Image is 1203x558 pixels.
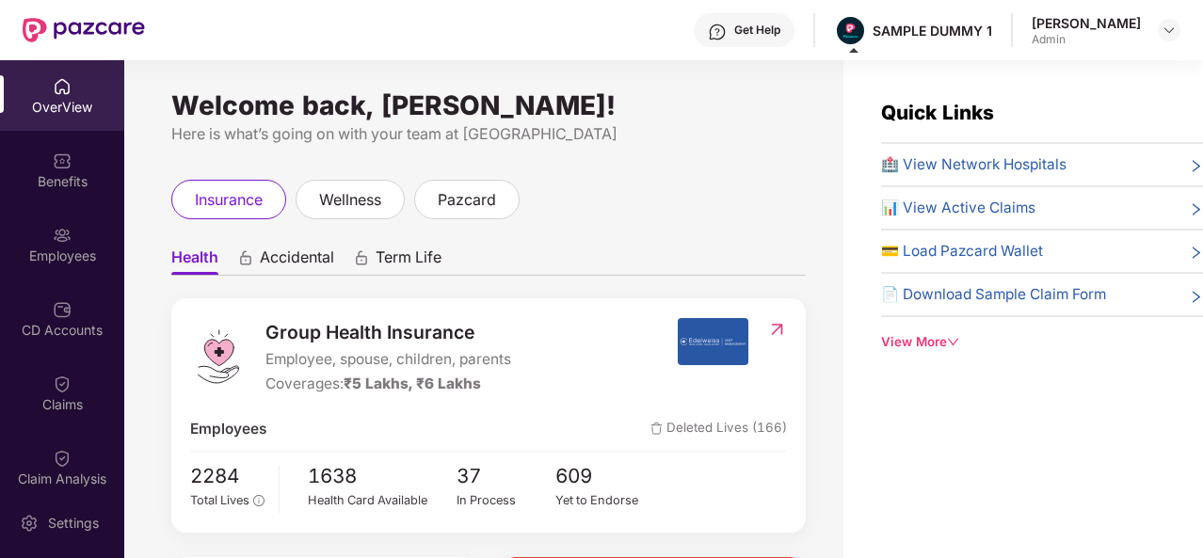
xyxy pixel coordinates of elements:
[190,418,266,440] span: Employees
[1189,244,1203,263] span: right
[881,197,1035,219] span: 📊 View Active Claims
[42,514,104,533] div: Settings
[265,373,511,395] div: Coverages:
[881,332,1203,352] div: View More
[438,188,496,212] span: pazcard
[308,491,457,510] div: Health Card Available
[376,247,441,275] span: Term Life
[1189,200,1203,219] span: right
[237,249,254,266] div: animation
[650,422,663,435] img: deleteIcon
[190,493,249,507] span: Total Lives
[265,318,511,346] span: Group Health Insurance
[1162,23,1177,38] img: svg+xml;base64,PHN2ZyBpZD0iRHJvcGRvd24tMzJ4MzIiIHhtbG5zPSJodHRwOi8vd3d3LnczLm9yZy8yMDAwL3N2ZyIgd2...
[53,375,72,393] img: svg+xml;base64,PHN2ZyBpZD0iQ2xhaW0iIHhtbG5zPSJodHRwOi8vd3d3LnczLm9yZy8yMDAwL3N2ZyIgd2lkdGg9IjIwIi...
[734,23,780,38] div: Get Help
[171,122,806,146] div: Here is what’s going on with your team at [GEOGRAPHIC_DATA]
[190,461,265,492] span: 2284
[171,247,218,275] span: Health
[457,491,556,510] div: In Process
[1032,32,1141,47] div: Admin
[260,247,334,275] span: Accidental
[678,318,748,365] img: insurerIcon
[20,514,39,533] img: svg+xml;base64,PHN2ZyBpZD0iU2V0dGluZy0yMHgyMCIgeG1sbnM9Imh0dHA6Ly93d3cudzMub3JnLzIwMDAvc3ZnIiB3aW...
[53,151,72,170] img: svg+xml;base64,PHN2ZyBpZD0iQmVuZWZpdHMiIHhtbG5zPSJodHRwOi8vd3d3LnczLm9yZy8yMDAwL3N2ZyIgd2lkdGg9Ij...
[881,153,1067,176] span: 🏥 View Network Hospitals
[650,418,787,440] span: Deleted Lives (166)
[53,226,72,245] img: svg+xml;base64,PHN2ZyBpZD0iRW1wbG95ZWVzIiB4bWxucz0iaHR0cDovL3d3dy53My5vcmcvMjAwMC9zdmciIHdpZHRoPS...
[1032,14,1141,32] div: [PERSON_NAME]
[837,17,864,44] img: Pazcare_Alternative_logo-01-01.png
[23,18,145,42] img: New Pazcare Logo
[171,98,806,113] div: Welcome back, [PERSON_NAME]!
[308,461,457,492] span: 1638
[881,283,1106,306] span: 📄 Download Sample Claim Form
[353,249,370,266] div: animation
[253,495,264,505] span: info-circle
[319,188,381,212] span: wellness
[195,188,263,212] span: insurance
[881,101,994,124] span: Quick Links
[53,77,72,96] img: svg+xml;base64,PHN2ZyBpZD0iSG9tZSIgeG1sbnM9Imh0dHA6Ly93d3cudzMub3JnLzIwMDAvc3ZnIiB3aWR0aD0iMjAiIG...
[457,461,556,492] span: 37
[708,23,727,41] img: svg+xml;base64,PHN2ZyBpZD0iSGVscC0zMngzMiIgeG1sbnM9Imh0dHA6Ly93d3cudzMub3JnLzIwMDAvc3ZnIiB3aWR0aD...
[53,300,72,319] img: svg+xml;base64,PHN2ZyBpZD0iQ0RfQWNjb3VudHMiIGRhdGEtbmFtZT0iQ0QgQWNjb3VudHMiIHhtbG5zPSJodHRwOi8vd3...
[947,336,959,348] span: down
[190,328,247,385] img: logo
[881,240,1043,263] span: 💳 Load Pazcard Wallet
[555,491,655,510] div: Yet to Endorse
[53,449,72,468] img: svg+xml;base64,PHN2ZyBpZD0iQ2xhaW0iIHhtbG5zPSJodHRwOi8vd3d3LnczLm9yZy8yMDAwL3N2ZyIgd2lkdGg9IjIwIi...
[767,320,787,339] img: RedirectIcon
[1189,157,1203,176] span: right
[555,461,655,492] span: 609
[265,348,511,371] span: Employee, spouse, children, parents
[344,375,481,392] span: ₹5 Lakhs, ₹6 Lakhs
[873,22,992,40] div: SAMPLE DUMMY 1
[1189,287,1203,306] span: right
